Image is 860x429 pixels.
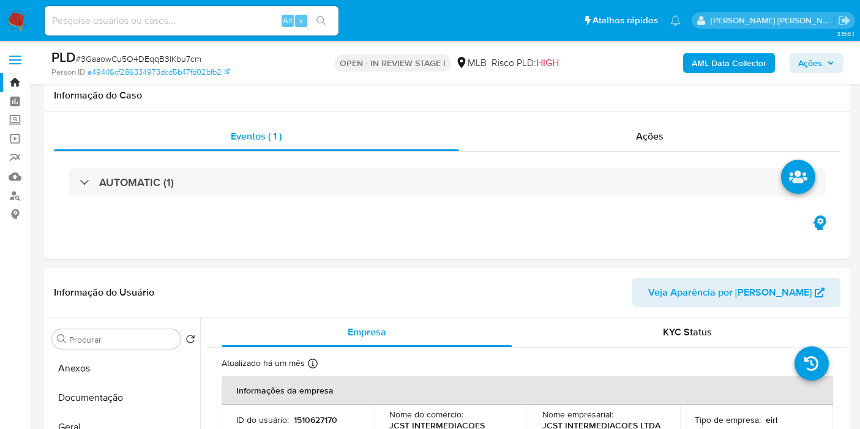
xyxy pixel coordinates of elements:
[57,334,67,344] button: Procurar
[69,168,826,196] div: AUTOMATIC (1)
[348,325,386,339] span: Empresa
[51,67,85,78] b: Person ID
[695,414,761,425] p: Tipo de empresa :
[47,354,200,383] button: Anexos
[711,15,834,26] p: leticia.merlin@mercadolivre.com
[231,129,282,143] span: Eventos ( 1 )
[185,334,195,348] button: Retornar ao pedido padrão
[455,56,487,70] div: MLB
[69,334,176,345] input: Procurar
[542,409,613,420] p: Nome empresarial :
[283,15,293,26] span: Alt
[798,53,822,73] span: Ações
[299,15,303,26] span: s
[492,56,559,70] span: Risco PLD:
[536,56,559,70] span: HIGH
[294,414,337,425] p: 1510627170
[45,13,338,29] input: Pesquise usuários ou casos...
[838,14,851,27] a: Sair
[683,53,775,73] button: AML Data Collector
[54,89,840,102] h1: Informação do Caso
[99,176,174,189] h3: AUTOMATIC (1)
[236,414,289,425] p: ID do usuário :
[663,325,712,339] span: KYC Status
[636,129,664,143] span: Ações
[222,357,305,369] p: Atualizado há um mês
[308,12,334,29] button: search-icon
[766,414,777,425] p: eirl
[47,383,200,412] button: Documentação
[76,53,201,65] span: # 3GaaowCu5O4DEqqB3lKbu7cm
[790,53,843,73] button: Ações
[632,278,840,307] button: Veja Aparência por [PERSON_NAME]
[670,15,681,26] a: Notificações
[51,47,76,67] b: PLD
[54,286,154,299] h1: Informação do Usuário
[593,14,658,27] span: Atalhos rápidos
[692,53,766,73] b: AML Data Collector
[335,54,451,72] p: OPEN - IN REVIEW STAGE I
[88,67,230,78] a: a49446cf286334973dcd5b47fd02bfb2
[389,409,463,420] p: Nome do comércio :
[648,278,812,307] span: Veja Aparência por [PERSON_NAME]
[222,376,833,405] th: Informações da empresa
